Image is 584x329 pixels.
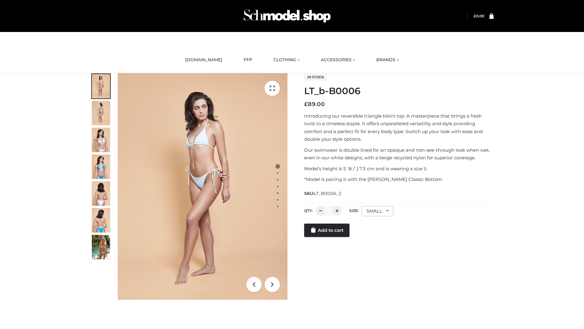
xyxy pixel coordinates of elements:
[304,101,308,108] span: £
[362,206,393,216] div: SMALL
[92,235,110,259] img: Arieltop_CloudNine_AzureSky2.jpg
[92,181,110,206] img: ArielClassicBikiniTop_CloudNine_AzureSky_OW114ECO_7-scaled.jpg
[304,73,327,81] span: In stock
[92,74,110,98] img: ArielClassicBikiniTop_CloudNine_AzureSky_OW114ECO_1-scaled.jpg
[304,86,494,97] h1: LT_b-B0006
[304,208,313,213] label: QTY:
[181,53,227,67] a: [DOMAIN_NAME]
[316,53,360,67] a: ACCESSORIES
[474,14,484,18] a: £0.00
[304,165,494,173] p: Model’s height is 5 ‘8 / 173 cm and is wearing a size S.
[304,146,494,162] p: Our swimwear is double lined for an opaque and non-see-through look when wet, even in our white d...
[92,154,110,179] img: ArielClassicBikiniTop_CloudNine_AzureSky_OW114ECO_4-scaled.jpg
[242,4,333,28] img: Schmodel Admin 964
[349,208,359,213] label: Size:
[304,224,349,237] a: Add to cart
[92,128,110,152] img: ArielClassicBikiniTop_CloudNine_AzureSky_OW114ECO_3-scaled.jpg
[304,190,342,197] span: SKU:
[269,53,304,67] a: CLOTHING
[314,191,342,196] span: LT_B0006_2
[474,14,476,18] span: £
[92,208,110,232] img: ArielClassicBikiniTop_CloudNine_AzureSky_OW114ECO_8-scaled.jpg
[92,101,110,125] img: ArielClassicBikiniTop_CloudNine_AzureSky_OW114ECO_2-scaled.jpg
[118,73,287,300] img: LT_b-B0006
[304,101,325,108] bdi: 89.00
[372,53,403,67] a: BRANDS
[304,175,494,183] p: *Model is pairing it with the [PERSON_NAME] Classic Bottom
[304,112,494,143] p: Introducing our reversible triangle bikini top. A masterpiece that brings a fresh twist to a time...
[474,14,484,18] bdi: 0.00
[239,53,257,67] a: FFP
